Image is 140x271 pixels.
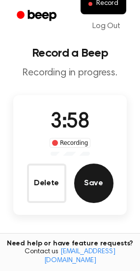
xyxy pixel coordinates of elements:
div: Recording [50,138,90,148]
button: Save Audio Record [74,164,113,203]
a: Log Out [83,14,130,38]
a: Beep [10,6,65,26]
h1: Record a Beep [8,47,132,59]
button: Delete Audio Record [27,164,66,203]
a: [EMAIL_ADDRESS][DOMAIN_NAME] [44,248,115,264]
span: 3:58 [50,112,89,133]
span: Contact us [6,248,134,265]
p: Recording in progress. [8,67,132,79]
